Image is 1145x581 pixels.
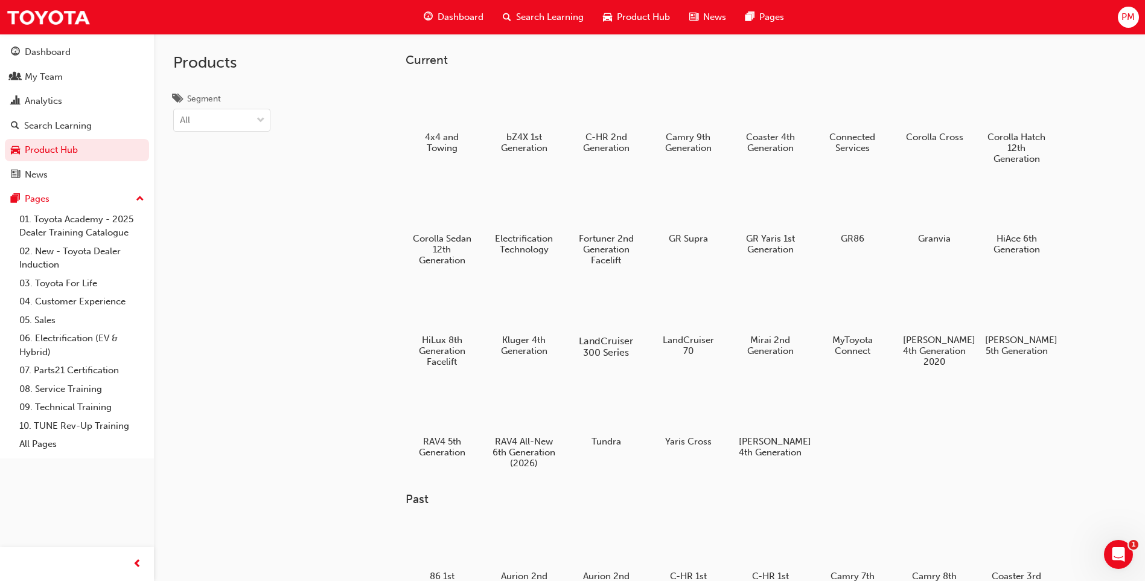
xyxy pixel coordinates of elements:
[1121,10,1135,24] span: PM
[657,233,720,244] h5: GR Supra
[14,417,149,435] a: 10. TUNE Rev-Up Training
[11,96,20,107] span: chart-icon
[503,10,511,25] span: search-icon
[575,436,638,447] h5: Tundra
[816,178,888,248] a: GR86
[652,178,724,248] a: GR Supra
[821,233,884,244] h5: GR86
[14,274,149,293] a: 03. Toyota For Life
[652,77,724,158] a: Camry 9th Generation
[816,280,888,361] a: MyToyota Connect
[898,178,971,248] a: Granvia
[903,132,966,143] h5: Corolla Cross
[652,381,724,451] a: Yaris Cross
[11,170,20,181] span: news-icon
[689,10,698,25] span: news-icon
[821,335,884,356] h5: MyToyota Connect
[759,10,784,24] span: Pages
[5,188,149,210] button: Pages
[187,93,221,105] div: Segment
[816,77,888,158] a: Connected Services
[14,398,149,417] a: 09. Technical Training
[570,381,642,451] a: Tundra
[133,557,142,572] span: prev-icon
[5,41,149,63] a: Dashboard
[438,10,483,24] span: Dashboard
[5,139,149,161] a: Product Hub
[25,70,63,84] div: My Team
[11,121,19,132] span: search-icon
[14,311,149,330] a: 05. Sales
[14,210,149,242] a: 01. Toyota Academy - 2025 Dealer Training Catalogue
[898,280,971,371] a: [PERSON_NAME] 4th Generation 2020
[493,5,593,30] a: search-iconSearch Learning
[570,178,642,270] a: Fortuner 2nd Generation Facelift
[406,178,478,270] a: Corolla Sedan 12th Generation
[985,132,1048,164] h5: Corolla Hatch 12th Generation
[5,115,149,137] a: Search Learning
[570,280,642,361] a: LandCruiser 300 Series
[745,10,754,25] span: pages-icon
[488,280,560,361] a: Kluger 4th Generation
[739,233,802,255] h5: GR Yaris 1st Generation
[14,361,149,380] a: 07. Parts21 Certification
[593,5,680,30] a: car-iconProduct Hub
[980,280,1053,361] a: [PERSON_NAME] 5th Generation
[11,47,20,58] span: guage-icon
[980,178,1053,259] a: HiAce 6th Generation
[657,436,720,447] h5: Yaris Cross
[11,72,20,83] span: people-icon
[414,5,493,30] a: guage-iconDashboard
[136,191,144,207] span: up-icon
[410,335,474,367] h5: HiLux 8th Generation Facelift
[1104,540,1133,569] iframe: Intercom live chat
[14,329,149,361] a: 06. Electrification (EV & Hybrid)
[898,77,971,147] a: Corolla Cross
[173,94,182,105] span: tags-icon
[424,10,433,25] span: guage-icon
[573,335,640,358] h5: LandCruiser 300 Series
[173,53,270,72] h2: Products
[406,280,478,371] a: HiLux 8th Generation Facelift
[257,113,265,129] span: down-icon
[493,233,556,255] h5: Electrification Technology
[406,77,478,158] a: 4x4 and Towing
[488,77,560,158] a: bZ4X 1st Generation
[493,436,556,469] h5: RAV4 All-New 6th Generation (2026)
[25,192,49,206] div: Pages
[734,381,806,462] a: [PERSON_NAME] 4th Generation
[14,292,149,311] a: 04. Customer Experience
[25,45,71,59] div: Dashboard
[488,381,560,473] a: RAV4 All-New 6th Generation (2026)
[14,435,149,454] a: All Pages
[570,77,642,158] a: C-HR 2nd Generation
[652,280,724,361] a: LandCruiser 70
[739,436,802,458] h5: [PERSON_NAME] 4th Generation
[575,233,638,266] h5: Fortuner 2nd Generation Facelift
[734,178,806,259] a: GR Yaris 1st Generation
[985,233,1048,255] h5: HiAce 6th Generation
[180,114,190,127] div: All
[903,335,966,367] h5: [PERSON_NAME] 4th Generation 2020
[734,280,806,361] a: Mirai 2nd Generation
[406,492,1091,506] h3: Past
[11,145,20,156] span: car-icon
[739,335,802,356] h5: Mirai 2nd Generation
[406,381,478,462] a: RAV4 5th Generation
[657,335,720,356] h5: LandCruiser 70
[6,4,91,31] img: Trak
[25,94,62,108] div: Analytics
[657,132,720,153] h5: Camry 9th Generation
[703,10,726,24] span: News
[985,335,1048,356] h5: [PERSON_NAME] 5th Generation
[1118,7,1139,28] button: PM
[493,132,556,153] h5: bZ4X 1st Generation
[410,132,474,153] h5: 4x4 and Towing
[5,90,149,112] a: Analytics
[5,164,149,186] a: News
[5,66,149,88] a: My Team
[617,10,670,24] span: Product Hub
[903,233,966,244] h5: Granvia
